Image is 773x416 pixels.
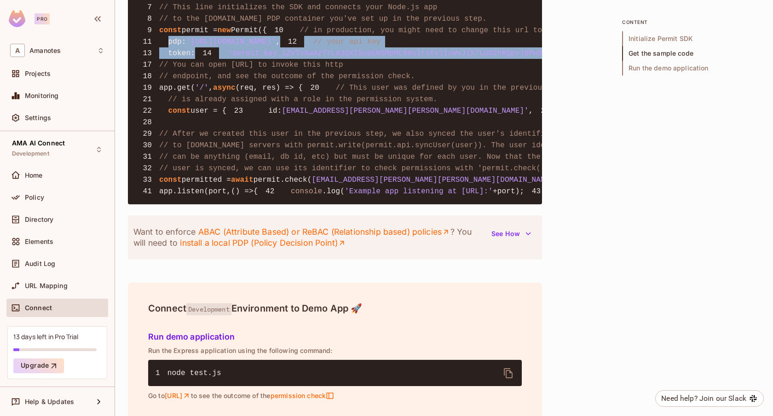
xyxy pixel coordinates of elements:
[13,332,78,341] div: 13 days left in Pro Trial
[25,304,52,312] span: Connect
[135,186,159,197] span: 41
[35,13,50,24] div: Pro
[231,176,254,184] span: await
[270,392,334,400] span: permission check
[168,49,191,58] span: token
[135,25,159,36] span: 9
[622,31,760,46] span: Initialize Permit SDK
[276,38,281,46] span: ,
[148,332,522,341] h5: Run demo application
[258,186,282,197] span: 42
[9,10,25,27] img: SReyMgAAAABJRU5ErkJggg==
[254,176,312,184] span: permit.check(
[135,82,159,93] span: 19
[622,18,760,26] p: content
[135,174,159,185] span: 33
[195,84,208,92] span: '/'
[25,216,53,223] span: Directory
[148,347,522,354] p: Run the Express application using the following command:
[12,150,49,157] span: Development
[135,140,159,151] span: 30
[159,84,195,92] span: app.get(
[167,369,221,377] span: node test.js
[231,26,267,35] span: Permit({
[135,117,159,128] span: 28
[533,105,557,116] span: 24
[159,153,541,161] span: // can be anything (email, db id, etc) but must be unique for each user. Now that the
[313,38,381,46] span: // your api key
[208,84,213,92] span: ,
[135,2,159,13] span: 7
[159,26,182,35] span: const
[300,26,632,35] span: // in production, you might need to change this url to fit your deployment
[156,368,167,379] span: 1
[336,84,587,92] span: // This user was defined by you in the previous step and
[195,48,219,59] span: 14
[312,176,559,184] span: [EMAIL_ADDRESS][PERSON_NAME][PERSON_NAME][DOMAIN_NAME]'
[303,82,327,93] span: 20
[135,105,159,116] span: 22
[159,130,554,138] span: // After we created this user in the previous step, we also synced the user's identifier
[182,38,186,46] span: :
[168,95,438,104] span: // is already assigned with a role in the permission system.
[25,238,53,245] span: Elements
[622,61,760,75] span: Run the demo application
[25,282,68,289] span: URL Mapping
[29,47,61,54] span: Workspace: Amanotes
[486,226,536,241] button: See How
[148,392,522,400] p: Go to to see the outcome of the
[493,187,524,196] span: +port);
[165,392,191,400] a: [URL]
[268,107,277,115] span: id
[497,362,519,384] button: delete
[228,49,672,58] span: 'permit_key_lZVTvAwAzTrLa3QXISupENSMpMC80sIrstvjIxWvJjX7LUO2hKQpvjdPw9jzceFKcmfZD5lAeeQvV4G4n5GM7i'
[25,260,55,267] span: Audit Log
[25,70,51,77] span: Projects
[159,176,182,184] span: const
[236,84,303,92] span: (req, res) => {
[322,187,345,196] span: .log(
[524,186,548,197] span: 43
[13,358,64,373] button: Upgrade
[190,107,226,115] span: user = {
[159,3,438,12] span: // This line initializes the SDK and connects your Node.js app
[25,194,44,201] span: Policy
[345,187,493,196] span: 'Example app listening at [URL]:'
[135,59,159,70] span: 17
[10,44,25,57] span: A
[159,61,343,69] span: // You can open [URL] to invoke this http
[25,114,51,121] span: Settings
[182,26,218,35] span: permit =
[186,303,231,315] span: Development
[277,107,282,115] span: :
[133,226,486,248] p: Want to enforce ? You will need to
[25,92,59,99] span: Monitoring
[159,72,415,81] span: // endpoint, and see the outcome of the permission check.
[168,38,182,46] span: pdp
[135,71,159,82] span: 18
[231,187,254,196] span: () =>
[135,94,159,105] span: 21
[180,237,346,248] a: install a local PDP (Policy Decision Point)
[267,25,291,36] span: 10
[25,398,74,405] span: Help & Updates
[135,151,159,162] span: 31
[218,26,231,35] span: new
[159,141,577,150] span: // to [DOMAIN_NAME] servers with permit.write(permit.api.syncUser(user)). The user identifier
[182,176,231,184] span: permitted =
[190,49,195,58] span: :
[135,128,159,139] span: 29
[186,38,276,46] span: '[URL][DOMAIN_NAME]'
[622,46,760,61] span: Get the sample code
[135,163,159,174] span: 32
[135,13,159,24] span: 8
[159,187,231,196] span: app.listen(port,
[198,226,450,237] a: ABAC (Attribute Based) or ReBAC (Relationship based) policies
[213,84,236,92] span: async
[159,15,487,23] span: // to the [DOMAIN_NAME] PDP container you've set up in the previous step.
[25,172,43,179] span: Home
[148,303,522,314] h4: Connect Environment to Demo App 🚀
[135,36,159,47] span: 11
[282,107,529,115] span: [EMAIL_ADDRESS][PERSON_NAME][PERSON_NAME][DOMAIN_NAME]'
[159,164,554,173] span: // user is synced, we can use its identifier to check permissions with 'permit.check()'.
